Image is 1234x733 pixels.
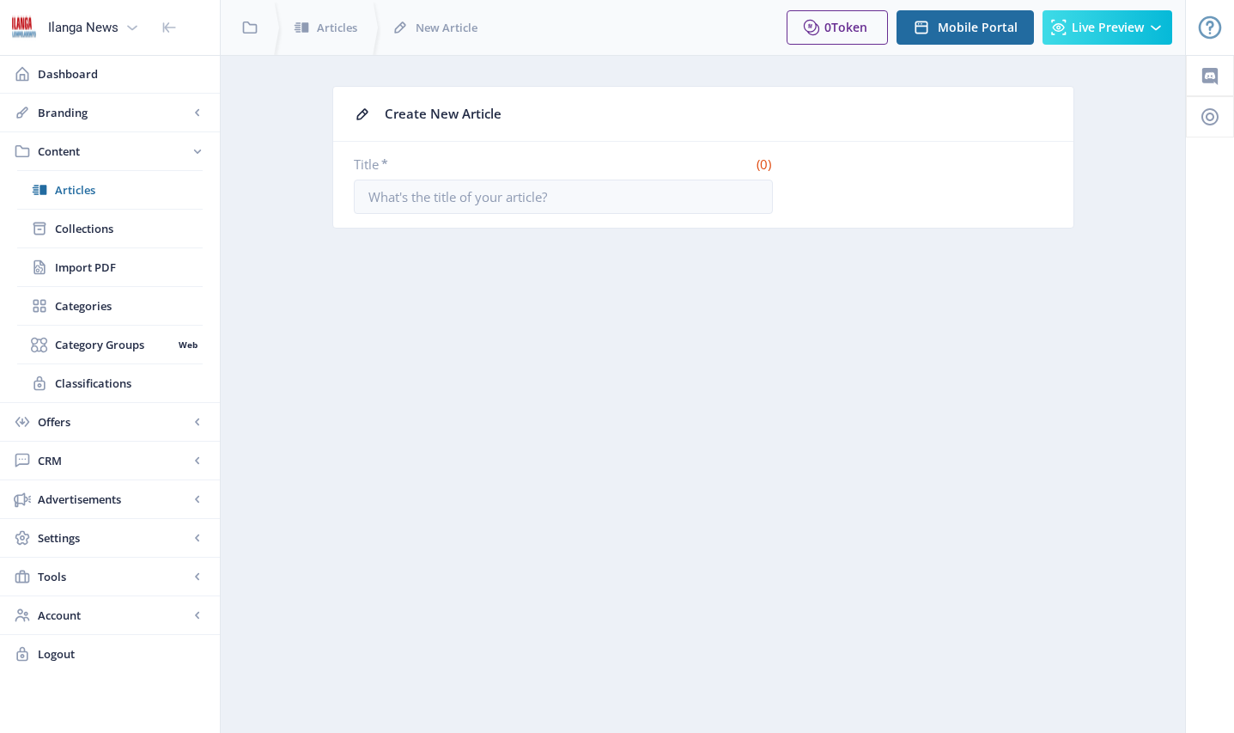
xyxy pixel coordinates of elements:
span: New Article [416,19,477,36]
span: Articles [55,181,203,199]
span: (0) [754,156,773,173]
span: Live Preview [1072,21,1144,34]
span: CRM [38,452,189,469]
a: Categories [17,287,203,325]
label: Title [354,156,556,173]
span: Advertisements [38,491,189,508]
span: Articles [317,19,357,36]
img: 6e32966d-d278-493e-af78-9af65f0c2223.png [10,14,38,41]
span: Offers [38,413,189,431]
span: Classifications [55,375,203,392]
span: Branding [38,104,189,121]
span: Logout [38,645,206,663]
span: Account [38,607,189,624]
span: Dashboard [38,65,206,82]
input: What's the title of your article? [354,180,773,214]
span: Collections [55,220,203,237]
a: Category GroupsWeb [17,326,203,363]
a: Classifications [17,364,203,402]
button: 0Token [787,10,888,45]
span: Import PDF [55,259,203,276]
span: Category Groups [55,336,173,353]
div: Create New Article [385,101,1053,127]
a: Articles [17,171,203,209]
button: Live Preview [1043,10,1172,45]
span: Settings [38,529,189,547]
span: Mobile Portal [938,21,1018,34]
a: Import PDF [17,248,203,286]
span: Categories [55,297,203,315]
button: Mobile Portal [897,10,1034,45]
span: Tools [38,568,189,585]
span: Token [831,19,867,35]
span: Content [38,143,189,160]
a: Collections [17,210,203,247]
nb-badge: Web [173,336,203,353]
div: Ilanga News [48,9,119,46]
